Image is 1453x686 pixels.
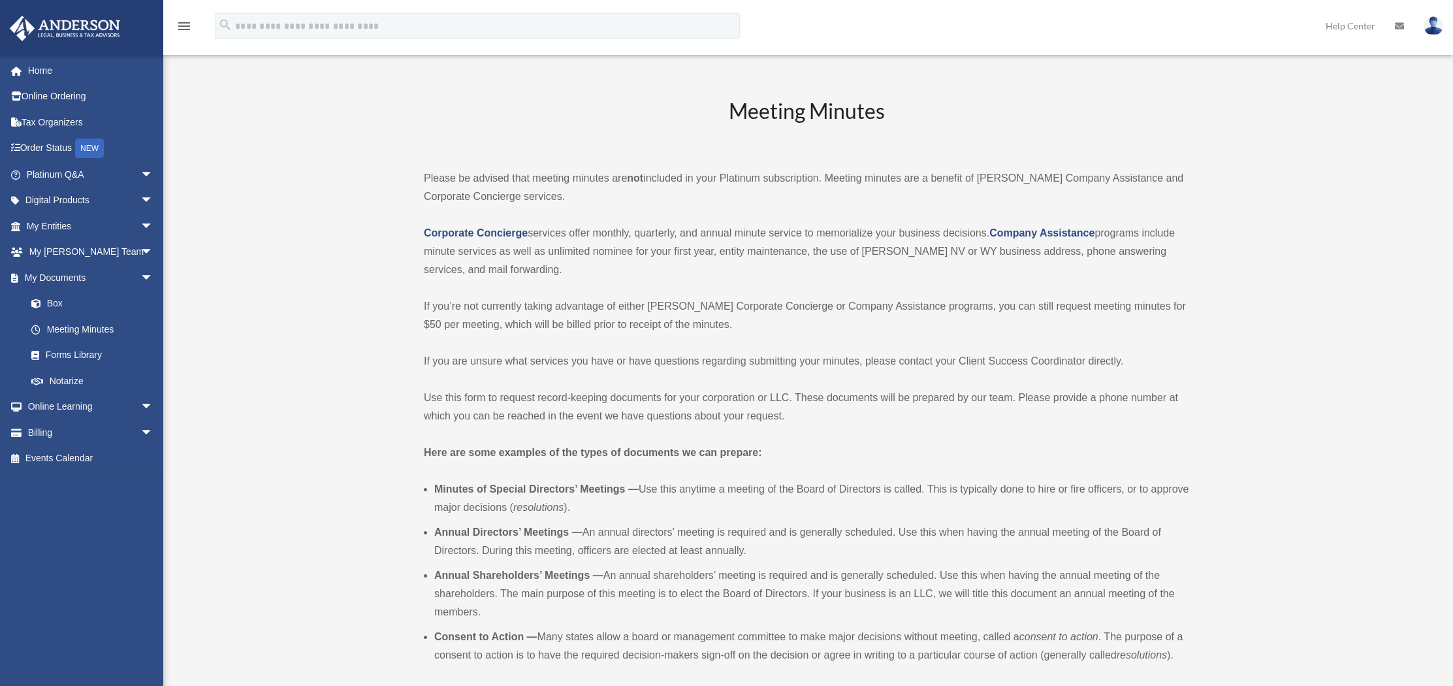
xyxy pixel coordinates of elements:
a: Corporate Concierge [424,227,528,238]
a: My Documentsarrow_drop_down [9,265,173,291]
li: Many states allow a board or management committee to make major decisions without meeting, called... [434,628,1189,664]
img: User Pic [1424,16,1443,35]
span: arrow_drop_down [140,161,167,188]
span: arrow_drop_down [140,419,167,446]
b: Annual Directors’ Meetings — [434,527,583,538]
em: resolutions [1117,649,1167,661]
a: My [PERSON_NAME] Teamarrow_drop_down [9,239,173,265]
a: Online Ordering [9,84,173,110]
p: If you are unsure what services you have or have questions regarding submitting your minutes, ple... [424,352,1189,370]
strong: not [627,172,643,184]
a: Forms Library [18,342,173,368]
b: Minutes of Special Directors’ Meetings — [434,483,639,495]
div: NEW [75,139,104,158]
a: Notarize [18,368,173,394]
em: consent to [1019,631,1068,642]
a: Online Learningarrow_drop_down [9,394,173,420]
a: Billingarrow_drop_down [9,419,173,446]
p: Please be advised that meeting minutes are included in your Platinum subscription. Meeting minute... [424,169,1189,206]
p: Use this form to request record-keeping documents for your corporation or LLC. These documents wi... [424,389,1189,425]
li: Use this anytime a meeting of the Board of Directors is called. This is typically done to hire or... [434,480,1189,517]
span: arrow_drop_down [140,239,167,266]
img: Anderson Advisors Platinum Portal [6,16,124,41]
span: arrow_drop_down [140,213,167,240]
a: Meeting Minutes [18,316,167,342]
h2: Meeting Minutes [424,97,1189,151]
i: menu [176,18,192,34]
b: Consent to Action — [434,631,537,642]
a: menu [176,23,192,34]
a: Digital Productsarrow_drop_down [9,188,173,214]
span: arrow_drop_down [140,265,167,291]
em: action [1070,631,1098,642]
li: An annual shareholders’ meeting is required and is generally scheduled. Use this when having the ... [434,566,1189,621]
strong: Here are some examples of the types of documents we can prepare: [424,447,762,458]
p: services offer monthly, quarterly, and annual minute service to memorialize your business decisio... [424,224,1189,279]
a: My Entitiesarrow_drop_down [9,213,173,239]
i: search [218,18,232,32]
a: Company Assistance [989,227,1094,238]
span: arrow_drop_down [140,394,167,421]
span: arrow_drop_down [140,188,167,214]
a: Order StatusNEW [9,135,173,162]
a: Platinum Q&Aarrow_drop_down [9,161,173,188]
a: Box [18,291,173,317]
p: If you’re not currently taking advantage of either [PERSON_NAME] Corporate Concierge or Company A... [424,297,1189,334]
a: Events Calendar [9,446,173,472]
b: Annual Shareholders’ Meetings — [434,570,603,581]
a: Home [9,57,173,84]
a: Tax Organizers [9,109,173,135]
li: An annual directors’ meeting is required and is generally scheduled. Use this when having the ann... [434,523,1189,560]
em: resolutions [513,502,564,513]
